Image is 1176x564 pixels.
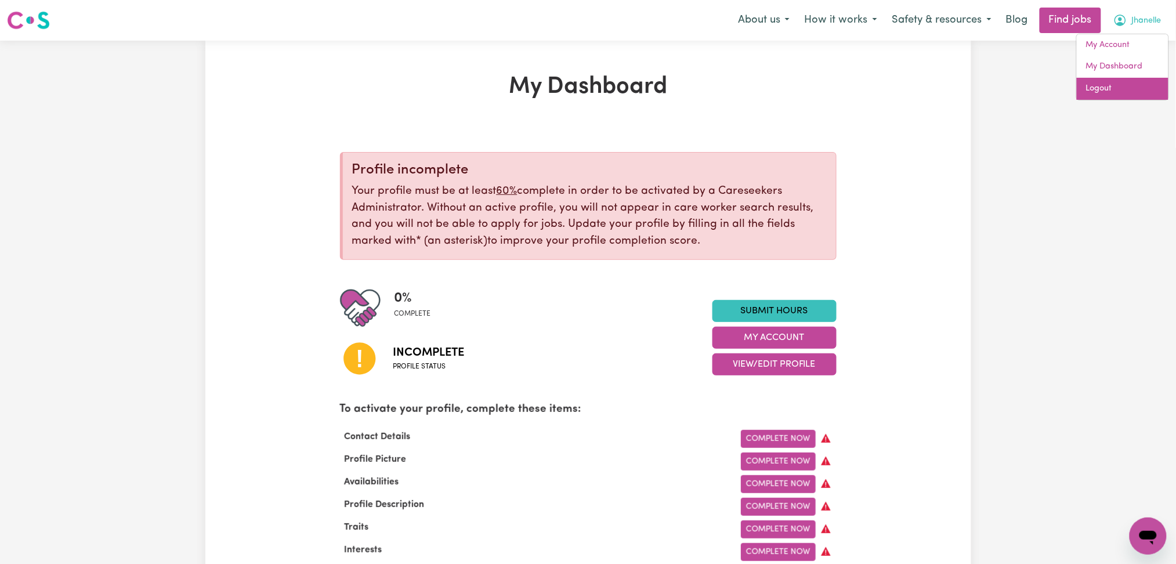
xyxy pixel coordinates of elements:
[1077,34,1168,56] a: My Account
[741,475,816,493] a: Complete Now
[712,327,837,349] button: My Account
[340,455,411,464] span: Profile Picture
[340,402,837,418] p: To activate your profile, complete these items:
[497,186,518,197] u: 60%
[1077,78,1168,100] a: Logout
[340,500,429,509] span: Profile Description
[712,353,837,375] button: View/Edit Profile
[340,73,837,101] h1: My Dashboard
[741,430,816,448] a: Complete Now
[1130,518,1167,555] iframe: Button to launch messaging window
[340,545,387,555] span: Interests
[352,162,827,179] div: Profile incomplete
[999,8,1035,33] a: Blog
[741,453,816,471] a: Complete Now
[352,183,827,250] p: Your profile must be at least complete in order to be activated by a Careseekers Administrator. W...
[885,8,999,32] button: Safety & resources
[7,7,50,34] a: Careseekers logo
[712,300,837,322] a: Submit Hours
[395,309,431,319] span: complete
[417,236,488,247] span: an asterisk
[797,8,885,32] button: How it works
[730,8,797,32] button: About us
[7,10,50,31] img: Careseekers logo
[393,361,465,372] span: Profile status
[1132,15,1161,27] span: Jhanelle
[1040,8,1101,33] a: Find jobs
[1076,34,1169,100] div: My Account
[1077,56,1168,78] a: My Dashboard
[393,344,465,361] span: Incomplete
[741,543,816,561] a: Complete Now
[395,288,431,309] span: 0 %
[1106,8,1169,32] button: My Account
[395,288,440,328] div: Profile completeness: 0%
[741,520,816,538] a: Complete Now
[340,523,374,532] span: Traits
[340,478,404,487] span: Availabilities
[340,432,415,442] span: Contact Details
[741,498,816,516] a: Complete Now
